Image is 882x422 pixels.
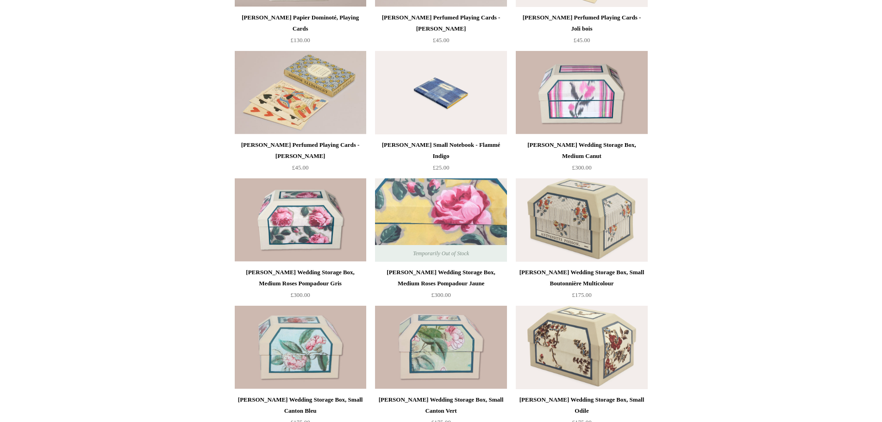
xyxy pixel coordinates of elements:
div: [PERSON_NAME] Perfumed Playing Cards - [PERSON_NAME] [377,12,504,34]
a: [PERSON_NAME] Small Notebook - Flammé Indigo £25.00 [375,139,507,177]
a: Antoinette Poisson Wedding Storage Box, Small Canton Bleu Antoinette Poisson Wedding Storage Box,... [235,306,366,389]
div: [PERSON_NAME] Wedding Storage Box, Medium Roses Pompadour Gris [237,267,364,289]
span: £300.00 [431,291,450,298]
img: Antoinette Poisson Small Notebook - Flammé Indigo [375,51,507,134]
a: [PERSON_NAME] Wedding Storage Box, Medium Roses Pompadour Gris £300.00 [235,267,366,305]
a: Antoinette Poisson Wedding Storage Box, Small Odile Antoinette Poisson Wedding Storage Box, Small... [516,306,647,389]
span: £45.00 [574,37,590,44]
a: Antoinette Poisson Wedding Storage Box, Medium Roses Pompadour Gris Antoinette Poisson Wedding St... [235,178,366,262]
a: Antoinette Poisson Wedding Storage Box, Small Canton Vert Antoinette Poisson Wedding Storage Box,... [375,306,507,389]
div: [PERSON_NAME] Wedding Storage Box, Small Canton Vert [377,394,504,416]
a: [PERSON_NAME] Perfumed Playing Cards - Joli bois £45.00 [516,12,647,50]
div: [PERSON_NAME] Wedding Storage Box, Small Boutonnière Multicolour [518,267,645,289]
div: [PERSON_NAME] Wedding Storage Box, Small Odile [518,394,645,416]
a: Antoinette Poisson Wedding Storage Box, Medium Roses Pompadour Jaune Antoinette Poisson Wedding S... [375,178,507,262]
div: [PERSON_NAME] Papier Dominoté, Playing Cards [237,12,364,34]
span: Temporarily Out of Stock [404,245,478,262]
a: Antoinette Poisson Wedding Storage Box, Small Boutonnière Multicolour Antoinette Poisson Wedding ... [516,178,647,262]
span: £175.00 [572,291,591,298]
img: Antoinette Poisson Wedding Storage Box, Medium Roses Pompadour Gris [235,178,366,262]
a: [PERSON_NAME] Perfumed Playing Cards - [PERSON_NAME] £45.00 [375,12,507,50]
img: Antoinette Poisson Wedding Storage Box, Medium Canut [516,51,647,134]
a: Antoinette Poisson Perfumed Playing Cards - Tison Antoinette Poisson Perfumed Playing Cards - Tison [235,51,366,134]
img: Antoinette Poisson Wedding Storage Box, Small Odile [516,306,647,389]
img: Antoinette Poisson Wedding Storage Box, Small Canton Bleu [235,306,366,389]
img: Antoinette Poisson Wedding Storage Box, Medium Roses Pompadour Jaune [375,178,507,262]
span: £25.00 [433,164,450,171]
div: [PERSON_NAME] Perfumed Playing Cards - [PERSON_NAME] [237,139,364,162]
div: [PERSON_NAME] Perfumed Playing Cards - Joli bois [518,12,645,34]
a: [PERSON_NAME] Perfumed Playing Cards - [PERSON_NAME] £45.00 [235,139,366,177]
a: [PERSON_NAME] Wedding Storage Box, Medium Roses Pompadour Jaune £300.00 [375,267,507,305]
div: [PERSON_NAME] Wedding Storage Box, Medium Canut [518,139,645,162]
a: [PERSON_NAME] Papier Dominoté, Playing Cards £130.00 [235,12,366,50]
img: Antoinette Poisson Perfumed Playing Cards - Tison [235,51,366,134]
span: £130.00 [290,37,310,44]
a: Antoinette Poisson Small Notebook - Flammé Indigo Antoinette Poisson Small Notebook - Flammé Indigo [375,51,507,134]
a: [PERSON_NAME] Wedding Storage Box, Medium Canut £300.00 [516,139,647,177]
a: [PERSON_NAME] Wedding Storage Box, Small Boutonnière Multicolour £175.00 [516,267,647,305]
a: Antoinette Poisson Wedding Storage Box, Medium Canut Antoinette Poisson Wedding Storage Box, Medi... [516,51,647,134]
div: [PERSON_NAME] Wedding Storage Box, Medium Roses Pompadour Jaune [377,267,504,289]
img: Antoinette Poisson Wedding Storage Box, Small Boutonnière Multicolour [516,178,647,262]
div: [PERSON_NAME] Wedding Storage Box, Small Canton Bleu [237,394,364,416]
span: £300.00 [572,164,591,171]
div: [PERSON_NAME] Small Notebook - Flammé Indigo [377,139,504,162]
span: £300.00 [290,291,310,298]
span: £45.00 [292,164,309,171]
img: Antoinette Poisson Wedding Storage Box, Small Canton Vert [375,306,507,389]
span: £45.00 [433,37,450,44]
